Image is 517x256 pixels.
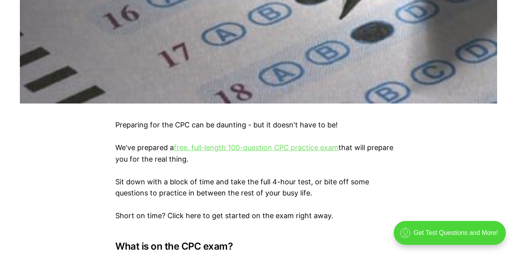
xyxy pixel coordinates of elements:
[115,142,402,165] p: We've prepared a that will prepare you for the real thing.
[387,217,517,256] iframe: portal-trigger
[115,210,402,222] p: Short on time? Click here to get started on the exam right away.
[115,241,402,252] h3: What is on the CPC exam?
[115,119,402,131] p: Preparing for the CPC can be daunting - but it doesn't have to be!
[174,143,338,152] a: free, full-length 100-question CPC practice exam
[115,176,402,199] p: Sit down with a block of time and take the full 4-hour test, or bite off some questions to practi...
